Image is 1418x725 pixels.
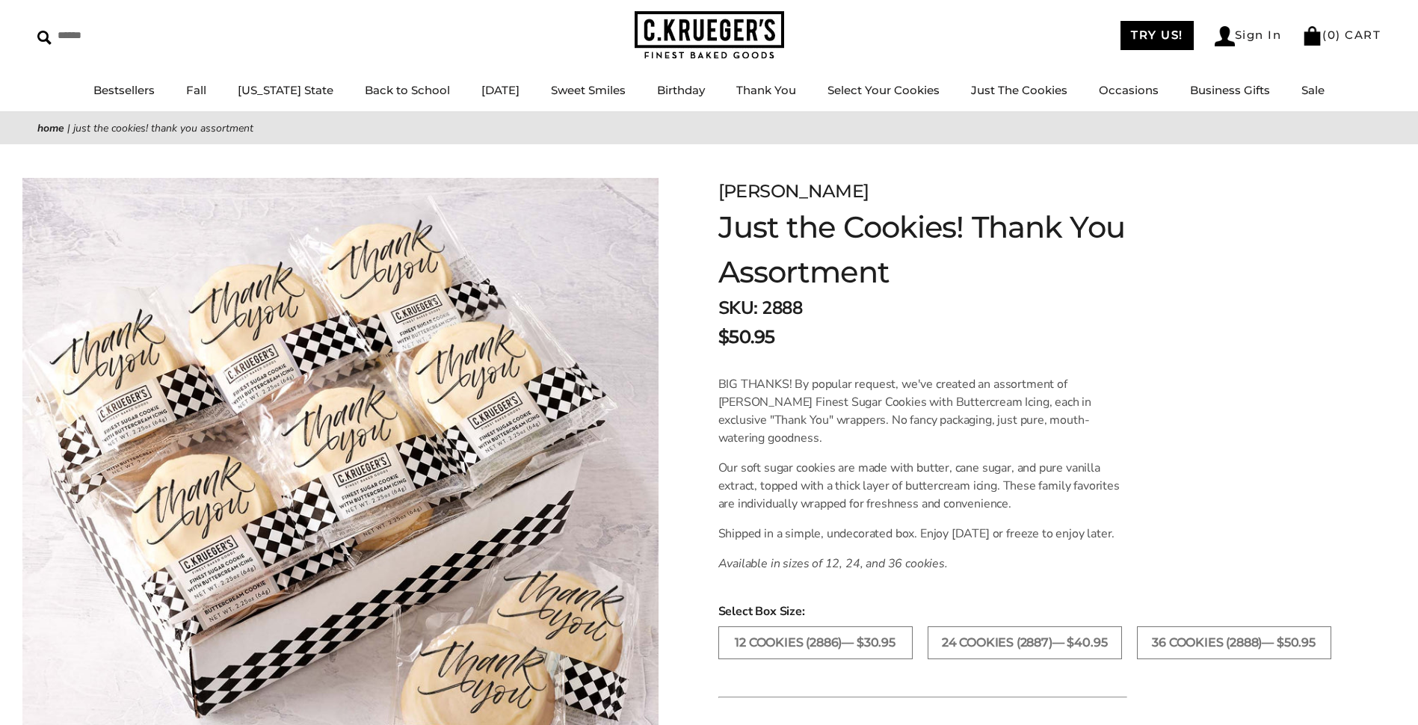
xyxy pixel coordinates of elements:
img: Bag [1302,26,1322,46]
a: Sweet Smiles [551,83,626,97]
p: Our soft sugar cookies are made with butter, cane sugar, and pure vanilla extract, topped with a ... [718,459,1127,513]
a: Just The Cookies [971,83,1067,97]
img: Account [1215,26,1235,46]
span: 2888 [762,296,802,320]
a: Select Your Cookies [827,83,940,97]
strong: SKU: [718,296,758,320]
a: [US_STATE] State [238,83,333,97]
label: 36 COOKIES (2888)— $50.95 [1137,626,1331,659]
input: Search [37,24,215,47]
a: Thank You [736,83,796,97]
p: Shipped in a simple, undecorated box. Enjoy [DATE] or freeze to enjoy later. [718,525,1127,543]
span: $50.95 [718,324,775,351]
a: Home [37,121,64,135]
label: 24 COOKIES (2887)— $40.95 [928,626,1122,659]
a: Sale [1301,83,1325,97]
label: 12 COOKIES (2886)— $30.95 [718,626,913,659]
span: Select Box Size: [718,602,1381,620]
div: [PERSON_NAME] [718,178,1195,205]
span: | [67,121,70,135]
a: Business Gifts [1190,83,1270,97]
a: Fall [186,83,206,97]
h1: Just the Cookies! Thank You Assortment [718,205,1195,294]
img: C.KRUEGER'S [635,11,784,60]
p: BIG THANKS! By popular request, we've created an assortment of [PERSON_NAME] Finest Sugar Cookies... [718,375,1127,447]
a: Sign In [1215,26,1282,46]
img: Search [37,31,52,45]
a: TRY US! [1120,21,1194,50]
span: 0 [1328,28,1337,42]
a: Birthday [657,83,705,97]
nav: breadcrumbs [37,120,1381,137]
span: Just the Cookies! Thank You Assortment [73,121,253,135]
a: Occasions [1099,83,1159,97]
a: Back to School [365,83,450,97]
em: Available in sizes of 12, 24, and 36 cookies. [718,555,948,572]
a: [DATE] [481,83,520,97]
a: Bestsellers [93,83,155,97]
a: (0) CART [1302,28,1381,42]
